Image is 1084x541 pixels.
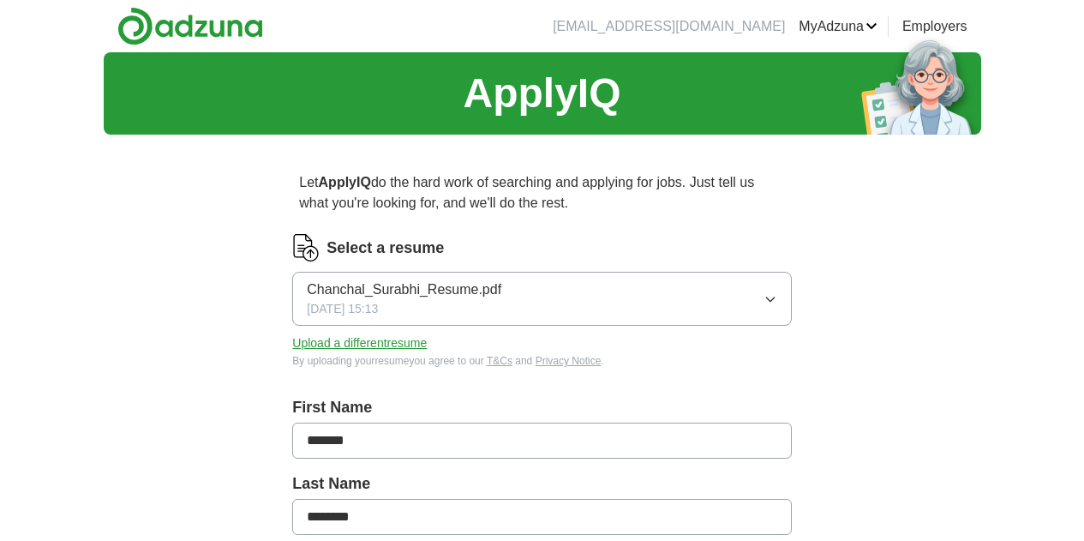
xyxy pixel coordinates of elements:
span: Chanchal_Surabhi_Resume.pdf [307,280,501,300]
button: Chanchal_Surabhi_Resume.pdf[DATE] 15:13 [292,272,791,326]
img: CV Icon [292,234,320,261]
li: [EMAIL_ADDRESS][DOMAIN_NAME] [553,16,785,37]
p: Let do the hard work of searching and applying for jobs. Just tell us what you're looking for, an... [292,165,791,220]
label: Last Name [292,472,791,496]
button: Upload a differentresume [292,334,427,352]
h1: ApplyIQ [463,63,620,124]
a: Employers [902,16,967,37]
a: Privacy Notice [536,355,602,367]
label: First Name [292,396,791,419]
div: By uploading your resume you agree to our and . [292,353,791,369]
img: Adzuna logo [117,7,263,45]
strong: ApplyIQ [319,175,371,189]
label: Select a resume [326,237,444,260]
span: [DATE] 15:13 [307,300,378,318]
a: T&Cs [487,355,512,367]
a: MyAdzuna [799,16,877,37]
